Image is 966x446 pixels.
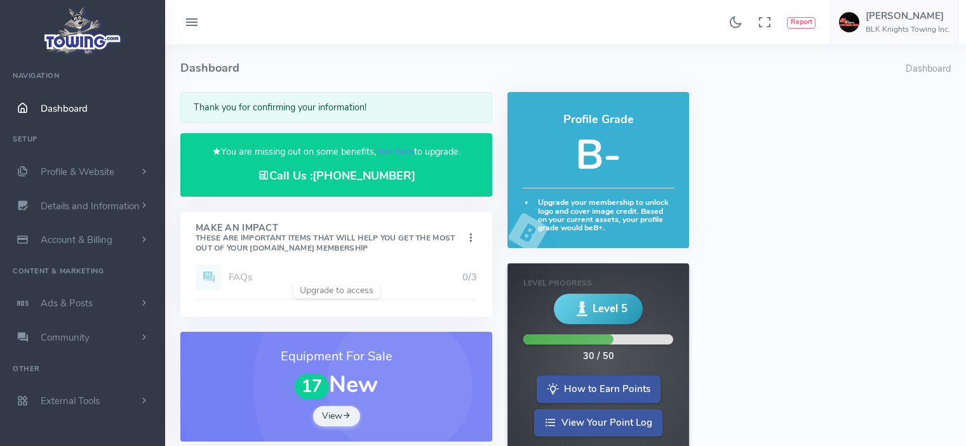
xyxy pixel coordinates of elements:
[866,11,950,21] h5: [PERSON_NAME]
[40,4,126,58] img: logo
[787,17,815,29] button: Report
[523,114,673,126] h4: Profile Grade
[196,233,455,253] small: These are important items that will help you get the most out of your [DOMAIN_NAME] Membership
[196,347,477,366] h3: Equipment For Sale
[41,233,112,246] span: Account & Billing
[196,223,464,254] h4: Make An Impact
[41,166,114,178] span: Profile & Website
[41,297,93,310] span: Ads & Posts
[313,406,360,426] a: View
[376,145,414,158] a: click here
[523,279,673,287] h6: Level Progress
[180,92,492,123] div: Thank you for confirming your information!
[534,409,662,436] a: View Your Point Log
[196,372,477,399] h1: New
[41,395,100,407] span: External Tools
[537,376,661,403] a: How to Earn Points
[583,350,614,364] div: 30 / 50
[839,12,859,32] img: user-image
[312,168,415,183] a: [PHONE_NUMBER]
[196,145,477,159] p: You are missing out on some benefits, to upgrade.
[41,102,88,115] span: Dashboard
[196,169,477,183] h4: Call Us :
[593,301,627,317] span: Level 5
[41,331,90,344] span: Community
[906,62,951,76] li: Dashboard
[866,25,950,34] h6: BLK Knights Towing Inc.
[523,199,673,233] h6: Upgrade your membership to unlock logo and cover image credit. Based on your current assets, your...
[593,223,603,233] strong: B+
[41,200,140,213] span: Details and Information
[180,44,906,92] h4: Dashboard
[295,374,329,400] span: 17
[523,133,673,178] h5: B-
